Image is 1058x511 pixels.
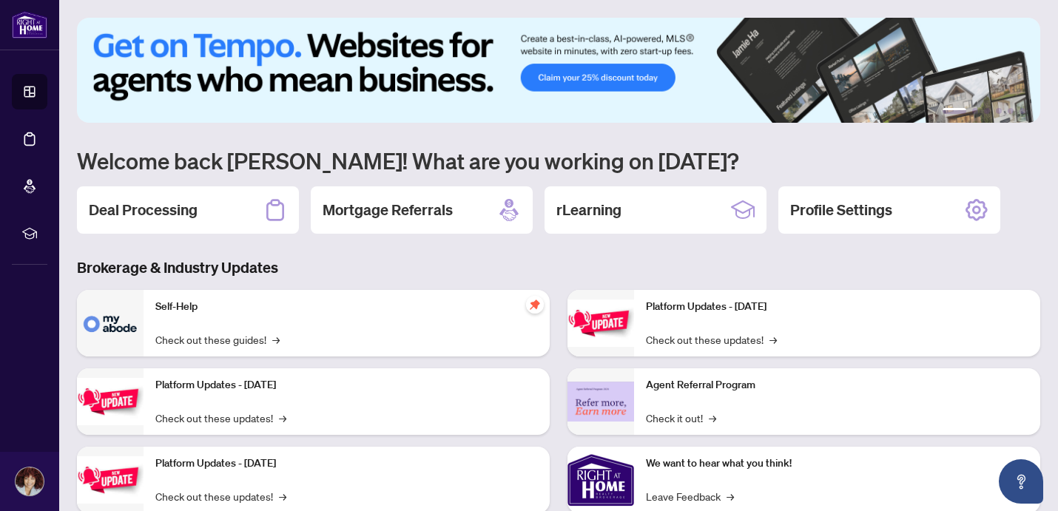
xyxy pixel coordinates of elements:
[769,331,777,348] span: →
[709,410,716,426] span: →
[272,331,280,348] span: →
[77,290,144,356] img: Self-Help
[790,200,892,220] h2: Profile Settings
[77,18,1040,123] img: Slide 0
[727,488,734,504] span: →
[1020,108,1025,114] button: 6
[567,382,634,422] img: Agent Referral Program
[155,410,286,426] a: Check out these updates!→
[646,377,1028,393] p: Agent Referral Program
[77,456,144,503] img: Platform Updates - July 21, 2025
[155,377,538,393] p: Platform Updates - [DATE]
[155,456,538,472] p: Platform Updates - [DATE]
[984,108,990,114] button: 3
[16,467,44,495] img: Profile Icon
[155,331,280,348] a: Check out these guides!→
[1008,108,1014,114] button: 5
[279,410,286,426] span: →
[77,146,1040,175] h1: Welcome back [PERSON_NAME]! What are you working on [DATE]?
[646,299,1028,315] p: Platform Updates - [DATE]
[77,257,1040,278] h3: Brokerage & Industry Updates
[155,488,286,504] a: Check out these updates!→
[279,488,286,504] span: →
[12,11,47,38] img: logo
[972,108,978,114] button: 2
[646,410,716,426] a: Check it out!→
[996,108,1002,114] button: 4
[323,200,453,220] h2: Mortgage Referrals
[556,200,621,220] h2: rLearning
[999,459,1043,504] button: Open asap
[943,108,966,114] button: 1
[646,456,1028,472] p: We want to hear what you think!
[526,296,544,314] span: pushpin
[567,300,634,346] img: Platform Updates - June 23, 2025
[646,331,777,348] a: Check out these updates!→
[155,299,538,315] p: Self-Help
[646,488,734,504] a: Leave Feedback→
[89,200,198,220] h2: Deal Processing
[77,378,144,424] img: Platform Updates - September 16, 2025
